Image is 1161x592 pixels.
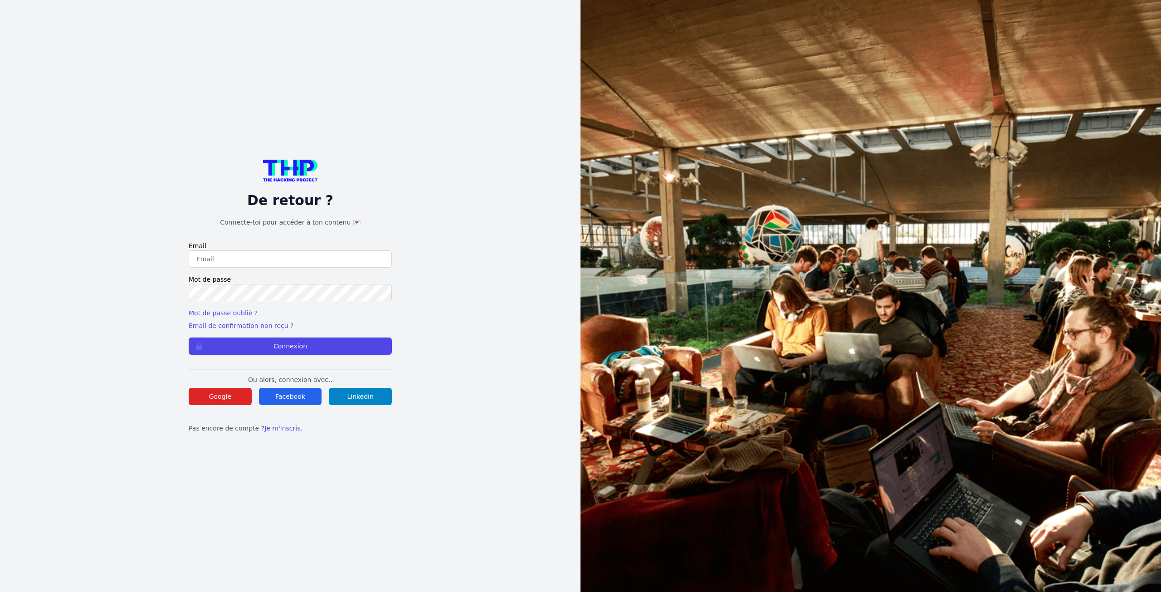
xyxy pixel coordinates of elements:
a: Mot de passe oublié ? [189,309,258,317]
button: Facebook [259,388,322,405]
label: Mot de passe [189,275,392,284]
img: logo [263,160,317,181]
button: Google [189,388,252,405]
input: Email [189,250,392,268]
a: Email de confirmation non reçu ? [189,322,293,329]
a: Je m'inscris. [264,425,302,432]
p: Ou alors, connexion avec.. [189,375,392,384]
label: Email [189,241,392,250]
p: Pas encore de compte ? [189,424,392,433]
button: Linkedin [329,388,392,405]
p: De retour ? [189,192,392,209]
h1: Connecte-toi pour accéder à ton contenu 💌 [189,218,392,227]
button: Connexion [189,338,392,355]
